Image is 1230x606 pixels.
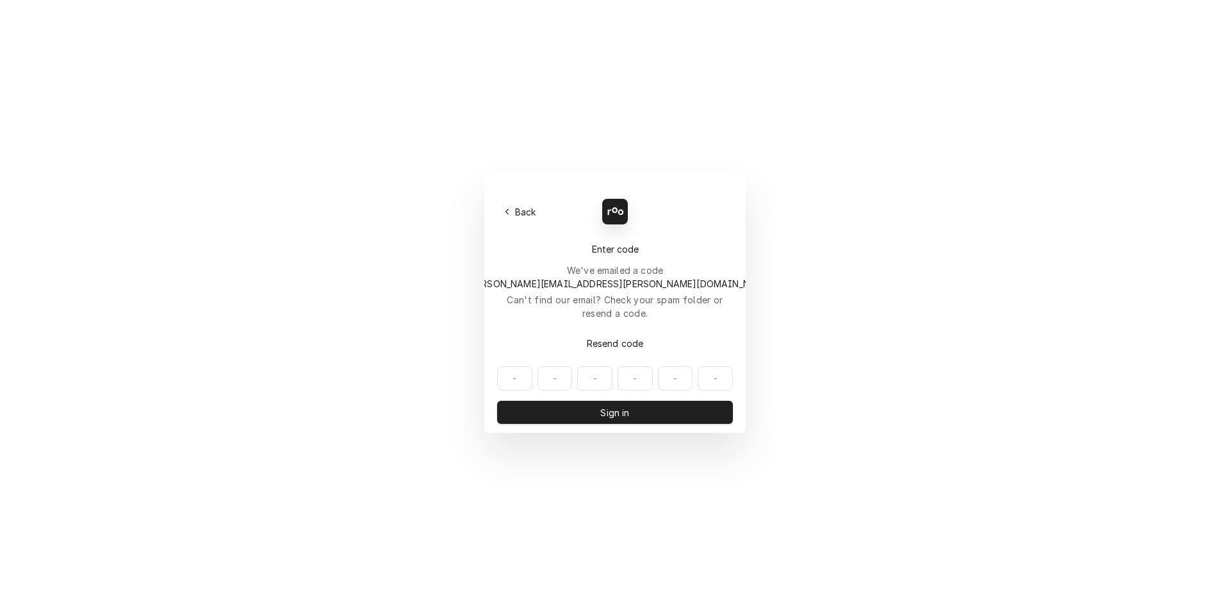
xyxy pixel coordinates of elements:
[457,278,773,289] span: to
[598,406,632,419] span: Sign in
[497,401,733,424] button: Sign in
[497,332,733,355] button: Resend code
[467,278,773,289] span: [PERSON_NAME][EMAIL_ADDRESS][PERSON_NAME][DOMAIN_NAME]
[584,337,646,350] span: Resend code
[457,264,773,290] div: We've emailed a code
[497,203,544,221] button: Back
[497,242,733,256] div: Enter code
[497,293,733,320] div: Can't find our email? Check your spam folder or resend a code.
[512,205,539,219] span: Back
